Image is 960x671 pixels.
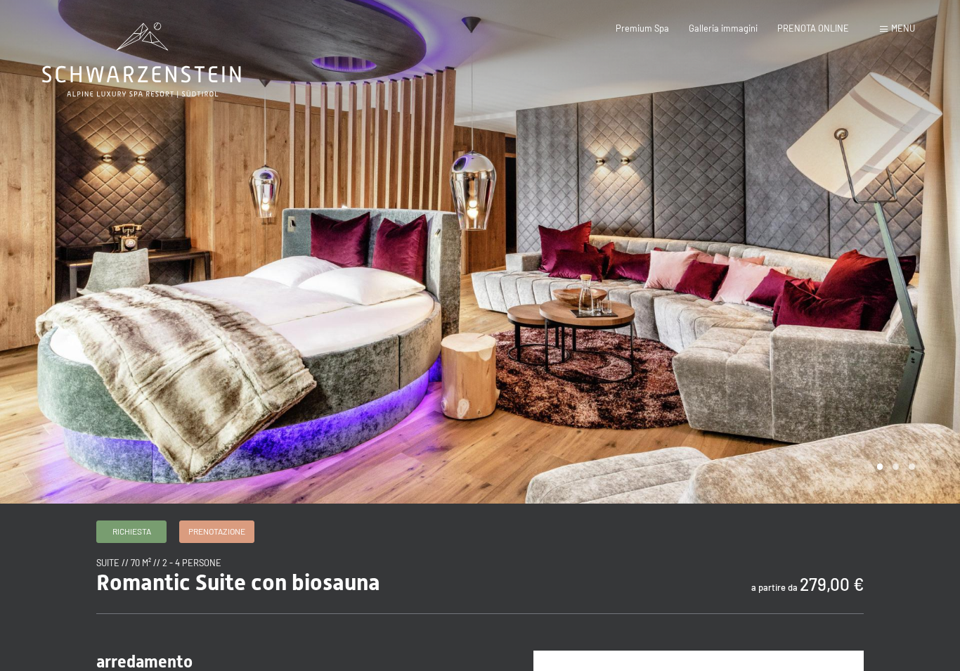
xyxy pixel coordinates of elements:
span: Prenotazione [188,525,245,537]
span: Richiesta [112,525,151,537]
a: Prenotazione [180,521,254,542]
span: a partire da [751,582,798,593]
a: PRENOTA ONLINE [777,23,849,34]
b: 279,00 € [800,574,864,594]
a: Premium Spa [616,23,669,34]
span: Romantic Suite con biosauna [96,569,380,596]
a: Galleria immagini [689,23,758,34]
span: Menu [891,23,915,34]
a: Richiesta [97,521,166,542]
span: suite // 70 m² // 2 - 4 persone [96,557,221,568]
